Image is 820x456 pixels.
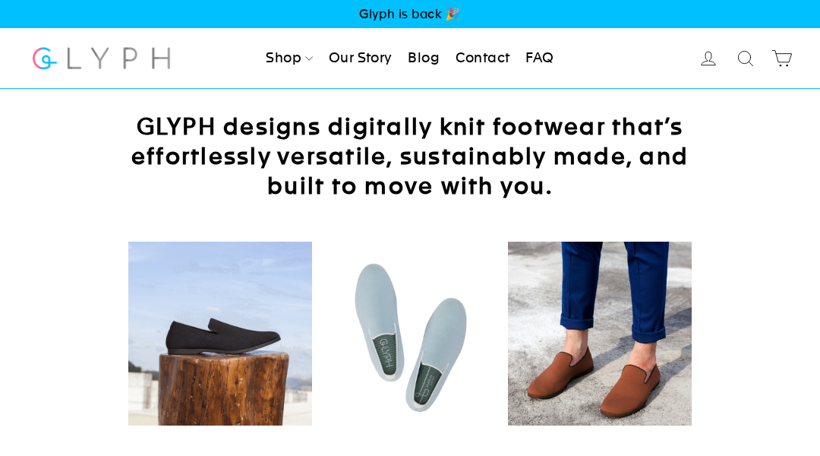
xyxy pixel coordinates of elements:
[260,42,319,75] a: Shop
[519,42,560,75] a: FAQ
[260,42,560,75] ul: Primary
[323,42,399,75] a: Our Story
[30,38,172,78] img: Glyph
[114,112,706,201] h2: GLYPH designs digitally knit footwear that’s effortlessly versatile, sustainably made, and built ...
[449,42,516,75] a: Contact
[402,42,446,75] a: Blog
